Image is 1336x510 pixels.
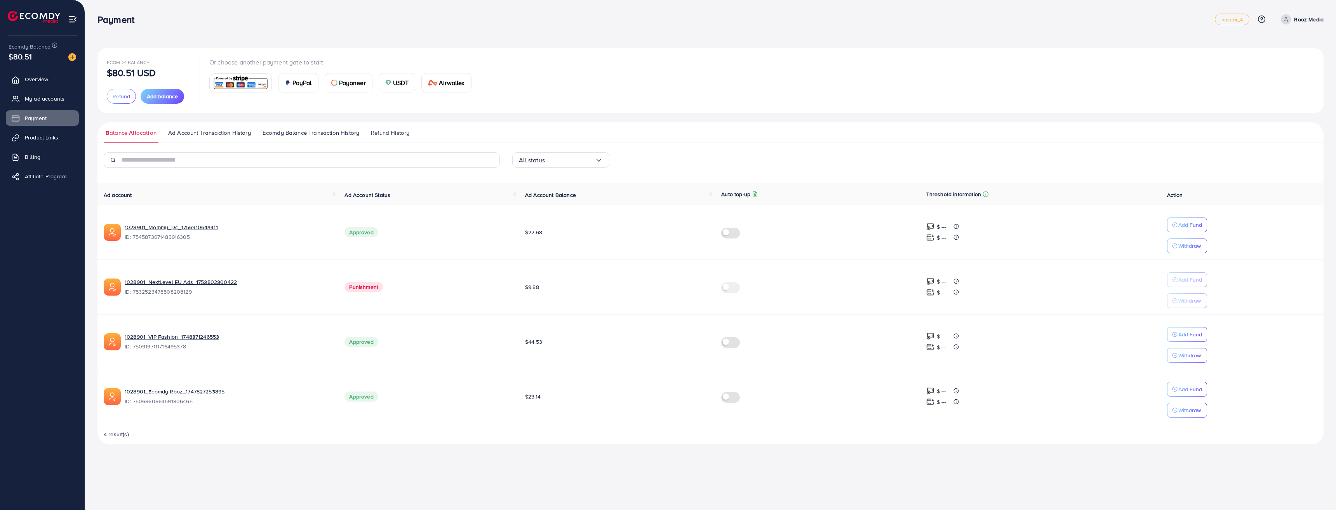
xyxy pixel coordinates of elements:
button: Withdraw [1167,293,1207,308]
span: Ad Account Status [344,191,390,199]
span: Ecomdy Balance Transaction History [263,129,359,137]
a: 1028901_Mommy_Dc_1756910643411 [125,223,332,231]
span: Product Links [25,134,58,141]
span: USDT [393,78,409,87]
img: top-up amount [926,277,934,285]
span: ID: 7545873671483916305 [125,233,332,241]
span: $44.53 [525,338,542,346]
img: card [212,75,269,91]
a: Overview [6,71,79,87]
h3: Payment [97,14,141,25]
p: $80.51 USD [107,68,156,77]
span: Ecomdy Balance [9,43,50,50]
div: <span class='underline'>1028901_Ecomdy Rooz_1747827253895</span></br>7506860864591806465 [125,388,332,406]
span: Approved [344,392,378,402]
img: top-up amount [926,332,934,340]
a: cardPayoneer [325,73,372,92]
img: card [385,80,391,86]
span: Approved [344,337,378,347]
a: Rooz Media [1278,14,1324,24]
div: Search for option [512,152,609,168]
span: Ad Account Transaction History [168,129,251,137]
p: Add Fund [1178,385,1202,394]
a: regular_4 [1215,14,1249,25]
span: Balance Allocation [106,129,157,137]
span: ID: 7509197111716495378 [125,343,332,350]
span: Payment [25,114,47,122]
span: All status [519,154,545,166]
a: Payment [6,110,79,126]
span: Billing [25,153,40,161]
button: Add Fund [1167,327,1207,342]
span: Ad Account Balance [525,191,576,199]
span: Refund [113,92,130,100]
p: Or choose another payment gate to start [209,57,478,67]
p: $ --- [937,233,946,242]
a: 1028901_VIP Fashion_1748371246553 [125,333,332,341]
p: $ --- [937,222,946,232]
div: <span class='underline'>1028901_Mommy_Dc_1756910643411</span></br>7545873671483916305 [125,223,332,241]
span: Overview [25,75,48,83]
span: Refund History [371,129,409,137]
p: Withdraw [1178,351,1201,360]
a: Product Links [6,130,79,145]
span: $22.68 [525,228,542,236]
button: Add Fund [1167,272,1207,287]
span: Approved [344,227,378,237]
img: image [68,53,76,61]
span: PayPal [292,78,312,87]
input: Search for option [545,154,595,166]
img: card [285,80,291,86]
a: cardAirwallex [421,73,471,92]
a: 1028901_NextLevel EU Ads_1753802300422 [125,278,332,286]
span: Ecomdy Balance [107,59,149,66]
button: Withdraw [1167,403,1207,418]
p: Add Fund [1178,330,1202,339]
a: Billing [6,149,79,165]
a: cardPayPal [278,73,318,92]
span: $23.14 [525,393,541,400]
p: $ --- [937,386,946,396]
span: Punishment [344,282,383,292]
img: top-up amount [926,343,934,351]
p: Rooz Media [1294,15,1324,24]
button: Add Fund [1167,218,1207,232]
span: Ad account [104,191,132,199]
img: top-up amount [926,223,934,231]
button: Add Fund [1167,382,1207,397]
button: Withdraw [1167,348,1207,363]
p: $ --- [937,288,946,297]
img: ic-ads-acc.e4c84228.svg [104,278,121,296]
img: top-up amount [926,398,934,406]
span: ID: 7506860864591806465 [125,397,332,405]
img: card [331,80,337,86]
img: card [428,80,437,86]
div: <span class='underline'>1028901_VIP Fashion_1748371246553</span></br>7509197111716495378 [125,333,332,351]
img: ic-ads-acc.e4c84228.svg [104,224,121,241]
a: cardUSDT [379,73,416,92]
span: Affiliate Program [25,172,66,180]
p: Withdraw [1178,241,1201,251]
p: $ --- [937,277,946,286]
div: <span class='underline'>1028901_NextLevel EU Ads_1753802300422</span></br>7532523478508208129 [125,278,332,296]
p: Withdraw [1178,406,1201,415]
p: $ --- [937,397,946,407]
button: Add balance [141,89,184,104]
p: $ --- [937,343,946,352]
span: Add balance [147,92,178,100]
a: 1028901_Ecomdy Rooz_1747827253895 [125,388,332,395]
button: Refund [107,89,136,104]
span: ID: 7532523478508208129 [125,288,332,296]
span: Airwallex [439,78,464,87]
img: top-up amount [926,387,934,395]
a: Affiliate Program [6,169,79,184]
a: My ad accounts [6,91,79,106]
img: top-up amount [926,233,934,242]
a: card [209,73,272,92]
span: Payoneer [339,78,366,87]
img: menu [68,15,77,24]
p: Auto top-up [721,190,750,199]
p: Add Fund [1178,275,1202,284]
img: logo [8,11,60,23]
